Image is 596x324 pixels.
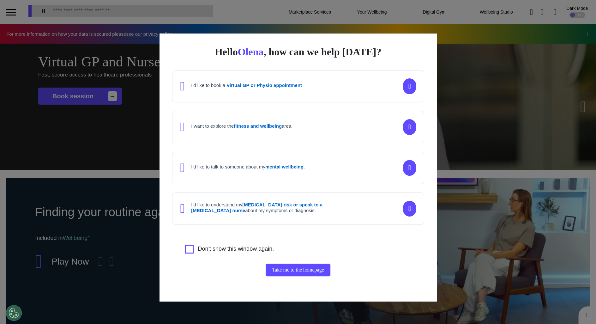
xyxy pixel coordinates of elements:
[198,245,274,254] label: Don't show this window again.
[185,245,194,254] input: Agree to privacy policy
[6,305,22,321] button: Open Preferences
[191,164,305,170] h4: I'd like to talk to someone about my
[226,83,302,88] strong: Virtual GP or Physio appointment
[191,202,322,213] strong: [MEDICAL_DATA] risk or speak to a [MEDICAL_DATA] nurse
[238,46,264,58] span: Olena
[191,123,292,129] h4: I want to explore the area.
[191,83,302,88] h4: I'd like to book a
[266,264,330,276] button: Take me to the homepage
[265,164,305,169] strong: mental wellbeing.
[172,46,424,58] div: Hello , how can we help [DATE]?
[191,202,343,213] h4: I'd like to understand my about my symptoms or diagnosis.
[234,123,282,129] strong: fitness and wellbeing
